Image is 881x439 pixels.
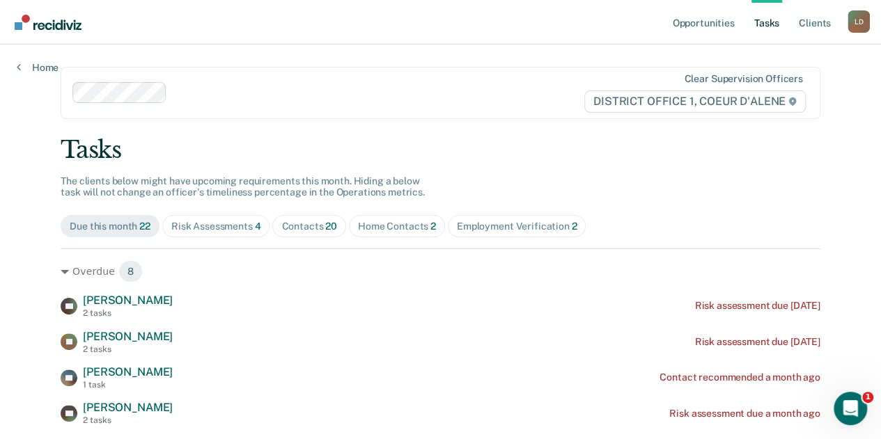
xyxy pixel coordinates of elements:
[834,392,867,425] iframe: Intercom live chat
[171,221,261,232] div: Risk Assessments
[83,344,173,354] div: 2 tasks
[15,15,81,30] img: Recidiviz
[61,175,425,198] span: The clients below might have upcoming requirements this month. Hiding a below task will not chang...
[83,401,173,414] span: [PERSON_NAME]
[17,61,59,74] a: Home
[358,221,436,232] div: Home Contacts
[669,408,820,420] div: Risk assessment due a month ago
[83,380,173,390] div: 1 task
[70,221,150,232] div: Due this month
[83,365,173,378] span: [PERSON_NAME]
[584,90,806,113] span: DISTRICT OFFICE 1, COEUR D'ALENE
[139,221,150,232] span: 22
[61,260,820,282] div: Overdue 8
[848,10,870,33] button: Profile dropdown button
[83,308,173,318] div: 2 tasks
[694,336,820,348] div: Risk assessment due [DATE]
[83,294,173,307] span: [PERSON_NAME]
[457,221,577,232] div: Employment Verification
[325,221,337,232] span: 20
[660,372,820,383] div: Contact recommended a month ago
[83,415,173,425] div: 2 tasks
[118,260,143,282] span: 8
[255,221,261,232] span: 4
[281,221,337,232] div: Contacts
[848,10,870,33] div: L D
[684,73,802,85] div: Clear supervision officers
[61,136,820,164] div: Tasks
[694,300,820,312] div: Risk assessment due [DATE]
[83,330,173,343] span: [PERSON_NAME]
[572,221,577,232] span: 2
[430,221,436,232] span: 2
[862,392,873,403] span: 1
